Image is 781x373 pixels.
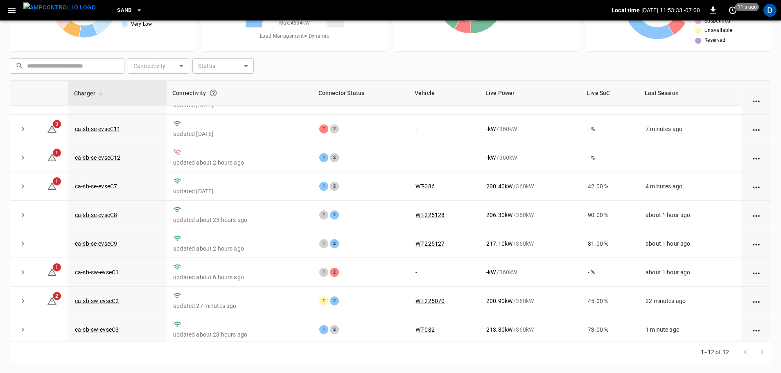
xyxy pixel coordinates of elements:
[23,2,96,13] img: ampcontrol.io logo
[53,292,61,300] span: 2
[319,182,328,191] div: 1
[639,315,741,344] td: 1 minute ago
[639,143,741,172] td: -
[173,158,306,167] p: updated about 2 hours ago
[639,201,741,229] td: about 1 hour ago
[75,240,117,247] a: ca-sb-se-evseC9
[17,237,29,250] button: expand row
[206,86,221,100] button: Connection between the charger and our software.
[47,183,57,189] a: 1
[117,6,132,15] span: SanB
[581,81,639,106] th: Live SoC
[53,263,61,271] span: 1
[409,143,480,172] td: -
[173,244,306,253] p: updated about 2 hours ago
[17,180,29,192] button: expand row
[751,326,761,334] div: action cell options
[612,6,640,14] p: Local time
[581,115,639,143] td: - %
[409,81,480,106] th: Vehicle
[53,149,61,157] span: 1
[581,258,639,287] td: - %
[751,297,761,305] div: action cell options
[75,269,119,276] a: ca-sb-sw-evseC1
[319,153,328,162] div: 1
[319,210,328,219] div: 1
[639,172,741,201] td: 4 minutes ago
[17,323,29,336] button: expand row
[581,287,639,315] td: 45.00 %
[726,4,739,17] button: set refresh interval
[330,153,339,162] div: 2
[75,326,119,333] a: ca-sb-sw-evseC3
[486,182,512,190] p: 200.40 kW
[173,187,306,195] p: updated [DATE]
[486,297,512,305] p: 200.90 kW
[415,240,445,247] a: WT-225127
[17,295,29,307] button: expand row
[639,81,741,106] th: Last Session
[480,81,581,106] th: Live Power
[639,115,741,143] td: 7 minutes ago
[313,81,409,106] th: Connector Status
[75,183,117,190] a: ca-sb-se-evseC7
[581,143,639,172] td: - %
[486,125,575,133] div: / 360 kW
[172,86,307,100] div: Connectivity
[751,182,761,190] div: action cell options
[330,268,339,277] div: 2
[53,177,61,185] span: 1
[581,315,639,344] td: 73.00 %
[330,124,339,133] div: 2
[486,268,575,276] div: / 360 kW
[114,2,146,18] button: SanB
[75,212,117,218] a: ca-sb-se-evseC8
[260,32,330,41] span: Load Management = Dynamic
[751,125,761,133] div: action cell options
[319,296,328,305] div: 1
[763,4,776,17] div: profile-icon
[415,326,435,333] a: WT-082
[47,269,57,275] a: 1
[486,268,496,276] p: - kW
[75,298,119,304] a: ca-sb-sw-evseC2
[131,20,152,29] span: Very Low
[751,268,761,276] div: action cell options
[17,151,29,164] button: expand row
[741,81,771,106] th: Action
[751,154,761,162] div: action cell options
[581,172,639,201] td: 42.00 %
[751,96,761,104] div: action cell options
[701,348,729,356] p: 1–12 of 12
[751,240,761,248] div: action cell options
[173,130,306,138] p: updated [DATE]
[409,115,480,143] td: -
[486,211,575,219] div: / 360 kW
[486,326,512,334] p: 213.80 kW
[75,126,120,132] a: ca-sb-se-evseC11
[330,325,339,334] div: 2
[173,302,306,310] p: updated 27 minutes ago
[486,211,512,219] p: 206.30 kW
[173,330,306,339] p: updated about 23 hours ago
[486,297,575,305] div: / 360 kW
[486,240,575,248] div: / 360 kW
[486,154,496,162] p: - kW
[751,211,761,219] div: action cell options
[47,154,57,161] a: 1
[486,154,575,162] div: / 360 kW
[47,125,57,131] a: 3
[319,124,328,133] div: 1
[639,229,741,258] td: about 1 hour ago
[639,258,741,287] td: about 1 hour ago
[173,273,306,281] p: updated about 6 hours ago
[17,123,29,135] button: expand row
[17,266,29,278] button: expand row
[704,36,725,45] span: Reserved
[486,326,575,334] div: / 360 kW
[581,201,639,229] td: 90.00 %
[409,258,480,287] td: -
[704,17,731,25] span: Suspended
[415,212,445,218] a: WT-225128
[330,239,339,248] div: 2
